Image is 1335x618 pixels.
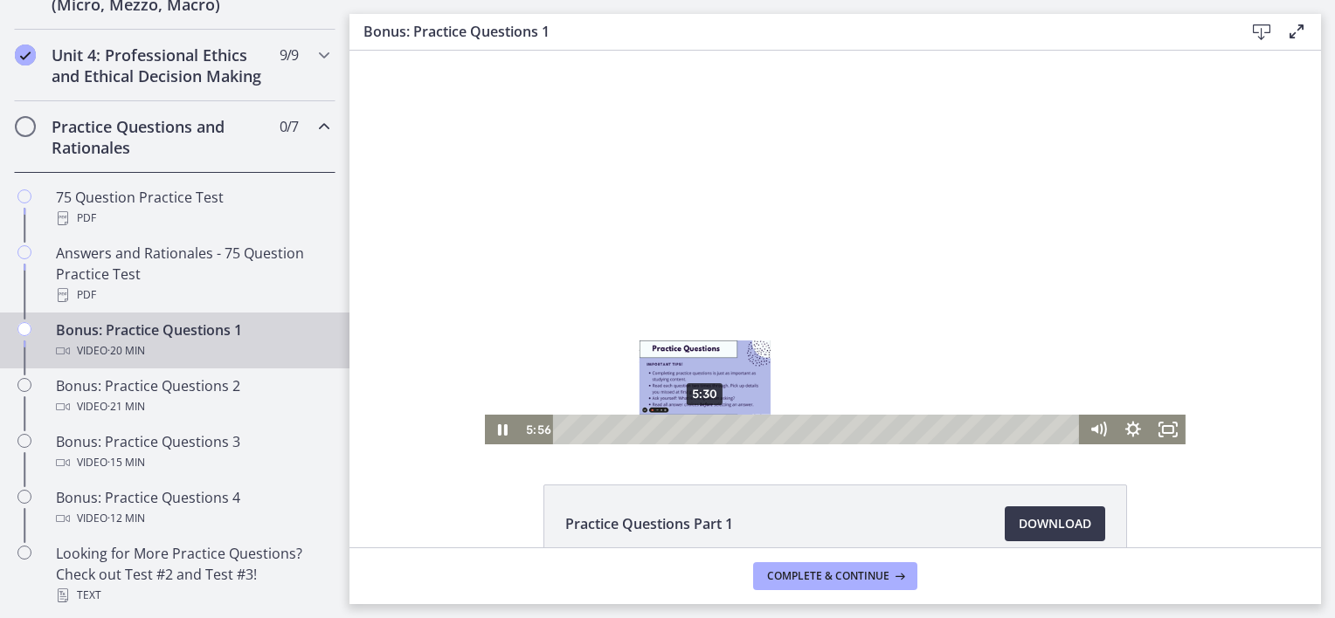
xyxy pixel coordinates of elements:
[107,340,145,361] span: · 20 min
[349,51,1321,444] iframe: Video Lesson
[363,21,1216,42] h3: Bonus: Practice Questions 1
[56,396,329,417] div: Video
[107,396,145,417] span: · 21 min
[801,364,836,394] button: Fullscreen
[56,187,329,229] div: 75 Question Practice Test
[56,585,329,606] div: Text
[280,116,298,137] span: 0 / 7
[56,375,329,417] div: Bonus: Practice Questions 2
[56,543,329,606] div: Looking for More Practice Questions? Check out Test #2 and Test #3!
[56,340,329,361] div: Video
[565,513,733,534] span: Practice Questions Part 1
[52,116,265,158] h2: Practice Questions and Rationales
[52,45,265,86] h2: Unit 4: Professional Ethics and Ethical Decision Making
[56,508,329,529] div: Video
[107,452,145,473] span: · 15 min
[56,319,329,361] div: Bonus: Practice Questions 1
[107,508,145,529] span: · 12 min
[280,45,298,65] span: 9 / 9
[56,452,329,473] div: Video
[56,285,329,306] div: PDF
[56,243,329,306] div: Answers and Rationales - 75 Question Practice Test
[1019,513,1091,534] span: Download
[56,208,329,229] div: PDF
[1005,506,1105,541] a: Download
[56,487,329,529] div: Bonus: Practice Questions 4
[753,562,917,590] button: Complete & continue
[56,431,329,473] div: Bonus: Practice Questions 3
[15,45,36,65] i: Completed
[767,569,889,583] span: Complete & continue
[766,364,801,394] button: Show settings menu
[731,364,766,394] button: Mute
